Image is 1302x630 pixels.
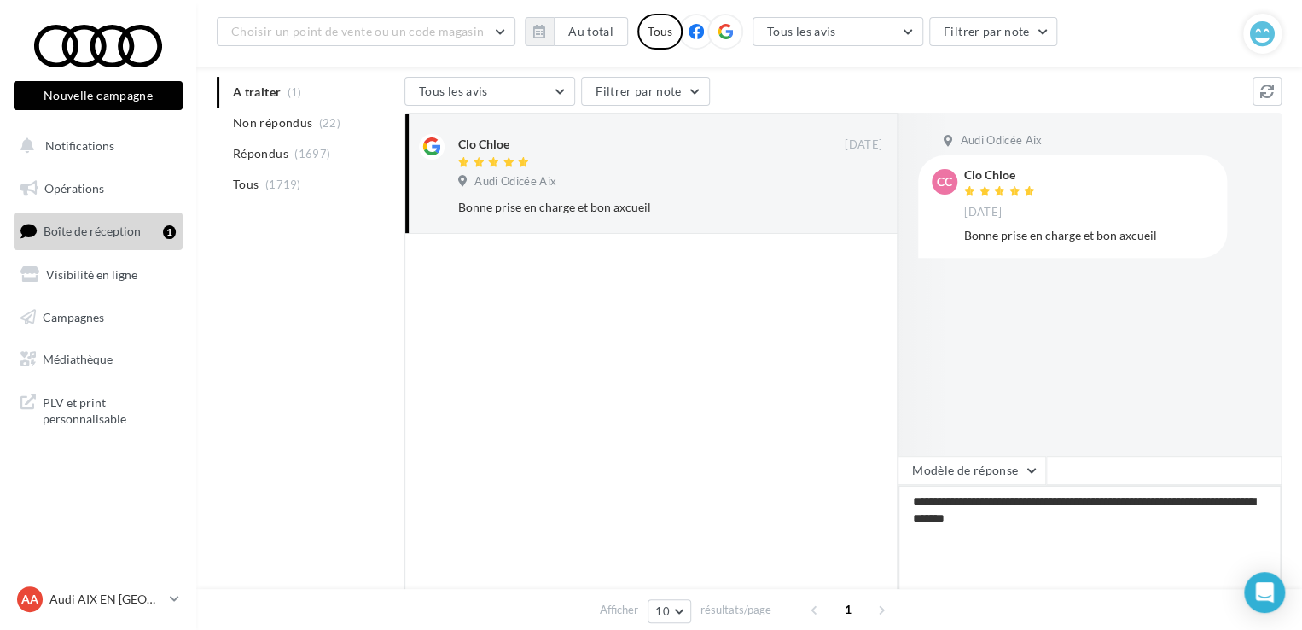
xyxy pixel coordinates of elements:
span: Médiathèque [43,352,113,366]
span: Opérations [44,181,104,195]
button: Au total [525,17,628,46]
span: Tous les avis [767,24,836,38]
span: AA [21,591,38,608]
span: Campagnes [43,309,104,324]
button: Notifications [10,128,179,164]
span: Audi Odicée Aix [960,133,1042,149]
span: Répondus [233,145,288,162]
button: Choisir un point de vente ou un code magasin [217,17,515,46]
a: Médiathèque [10,341,186,377]
span: Tous les avis [419,84,488,98]
button: Nouvelle campagne [14,81,183,110]
div: Clo Chloe [964,169,1039,181]
div: Open Intercom Messenger [1244,572,1285,613]
a: Boîte de réception1 [10,213,186,249]
span: CC [937,173,952,190]
button: Au total [554,17,628,46]
span: Visibilité en ligne [46,267,137,282]
button: Modèle de réponse [898,456,1046,485]
span: Notifications [45,138,114,153]
span: Afficher [600,602,638,618]
span: (22) [319,116,340,130]
span: Audi Odicée Aix [474,174,556,190]
a: Campagnes [10,300,186,335]
span: PLV et print personnalisable [43,391,176,428]
div: Clo Chloe [458,136,509,153]
span: (1697) [294,147,330,160]
span: Choisir un point de vente ou un code magasin [231,24,484,38]
span: 1 [834,596,862,623]
button: Tous les avis [753,17,923,46]
span: (1719) [265,178,301,191]
div: Bonne prise en charge et bon axcueil [458,199,771,216]
p: Audi AIX EN [GEOGRAPHIC_DATA] [49,591,163,608]
div: 1 [163,225,176,239]
button: Filtrer par note [581,77,710,106]
a: Visibilité en ligne [10,257,186,293]
button: Filtrer par note [929,17,1058,46]
span: [DATE] [845,137,882,153]
a: AA Audi AIX EN [GEOGRAPHIC_DATA] [14,583,183,615]
button: Tous les avis [404,77,575,106]
span: Non répondus [233,114,312,131]
a: PLV et print personnalisable [10,384,186,435]
span: Tous [233,176,259,193]
div: Bonne prise en charge et bon axcueil [964,227,1213,244]
div: Tous [637,14,683,50]
span: [DATE] [964,205,1002,220]
button: 10 [648,599,691,623]
span: 10 [655,604,670,618]
span: Boîte de réception [44,224,141,238]
a: Opérations [10,171,186,207]
span: résultats/page [700,602,771,618]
